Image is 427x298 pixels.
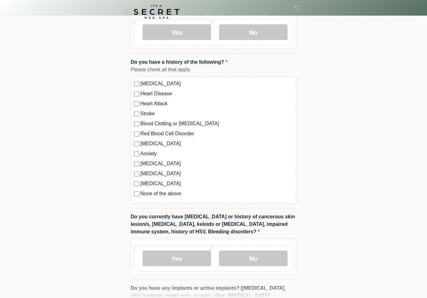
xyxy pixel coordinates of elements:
[140,170,293,177] label: [MEDICAL_DATA]
[134,112,139,117] input: Stroke
[134,161,139,166] input: [MEDICAL_DATA]
[143,251,211,266] label: Yes
[140,110,293,117] label: Stroke
[219,24,288,40] label: No
[143,24,211,40] label: Yes
[131,58,227,66] label: Do you have a history of the following?
[131,66,296,73] div: Please check all that apply.
[134,82,139,87] input: [MEDICAL_DATA]
[140,190,293,197] label: None of the above
[134,102,139,107] input: Heart Attack
[131,213,296,236] label: Do you currently have [MEDICAL_DATA] or history of cancerous skin lesion/s, [MEDICAL_DATA], keloi...
[140,120,293,127] label: Blood Clotting or [MEDICAL_DATA]
[140,80,293,87] label: [MEDICAL_DATA]
[140,140,293,147] label: [MEDICAL_DATA]
[134,132,139,137] input: Red Blood Cell Disorder
[140,160,293,167] label: [MEDICAL_DATA]
[140,90,293,97] label: Heart Disease
[134,92,139,97] input: Heart Disease
[124,5,179,19] img: It's A Secret Med Spa Logo
[134,142,139,147] input: [MEDICAL_DATA]
[134,151,139,156] input: Anxiety
[140,180,293,187] label: [MEDICAL_DATA]
[134,181,139,186] input: [MEDICAL_DATA]
[219,251,288,266] label: No
[140,150,293,157] label: Anxiety
[140,130,293,137] label: Red Blood Cell Disorder
[134,171,139,176] input: [MEDICAL_DATA]
[134,122,139,127] input: Blood Clotting or [MEDICAL_DATA]
[134,191,139,196] input: None of the above
[140,100,293,107] label: Heart Attack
